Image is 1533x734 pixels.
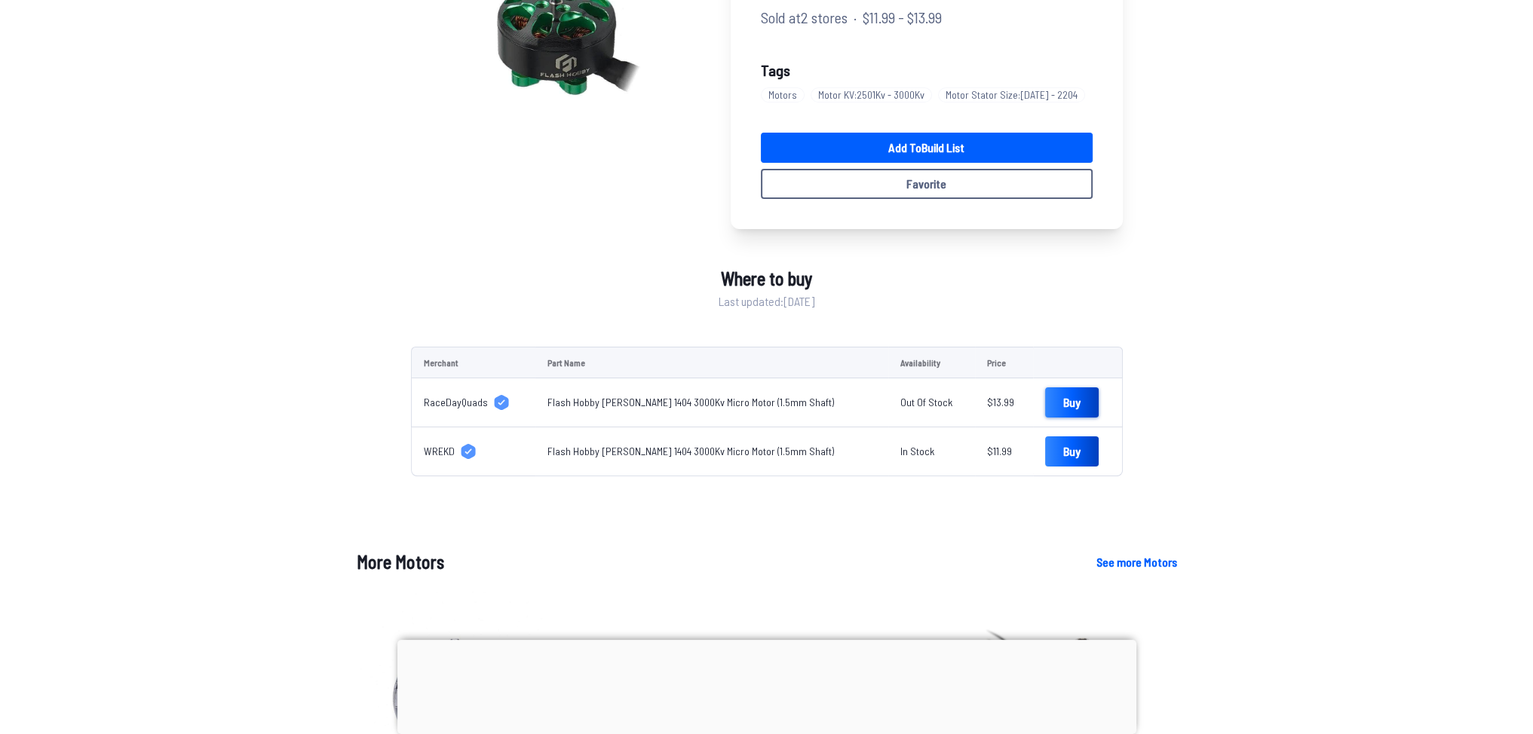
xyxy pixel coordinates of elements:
[811,87,932,102] span: Motor KV : 2501Kv - 3000Kv
[1045,436,1099,466] a: Buy
[761,169,1093,199] button: Favorite
[761,133,1093,163] a: Add toBuild List
[761,81,811,109] a: Motors
[888,347,975,378] td: Availability
[761,6,848,29] span: Sold at 2 stores
[1045,387,1099,417] a: Buy
[424,395,524,410] a: RaceDayQuads
[357,549,1072,576] h1: More Motors
[1096,553,1177,571] a: See more Motors
[863,6,942,29] span: $11.99 - $13.99
[424,444,455,459] span: WREKD
[888,427,975,476] td: In Stock
[888,378,975,427] td: Out Of Stock
[721,265,812,292] span: Where to buy
[535,347,888,378] td: Part Name
[761,87,805,102] span: Motors
[811,81,938,109] a: Motor KV:2501Kv - 3000Kv
[719,292,814,310] span: Last updated: [DATE]
[938,81,1091,109] a: Motor Stator Size:[DATE] - 2204
[424,395,488,410] span: RaceDayQuads
[761,61,790,79] span: Tags
[975,347,1033,378] td: Price
[975,427,1033,476] td: $11.99
[938,87,1085,102] span: Motor Stator Size : [DATE] - 2204
[975,378,1033,427] td: $13.99
[424,444,524,459] a: WREKD
[411,347,536,378] td: Merchant
[854,6,857,29] span: ·
[397,640,1136,730] iframe: Advertisement
[547,396,834,408] a: Flash Hobby [PERSON_NAME] 1404 3000Kv Micro Motor (1.5mm Shaft)
[547,445,834,457] a: Flash Hobby [PERSON_NAME] 1404 3000Kv Micro Motor (1.5mm Shaft)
